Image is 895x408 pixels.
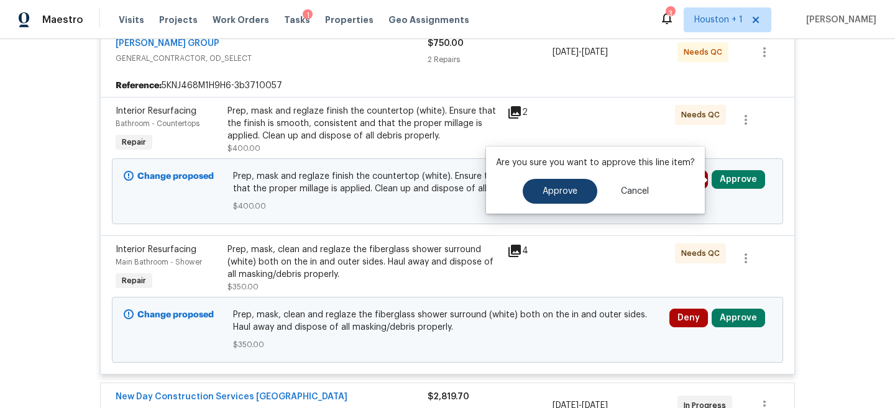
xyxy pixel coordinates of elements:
div: 1 [303,9,313,22]
span: Repair [117,274,151,287]
button: Approve [712,309,765,327]
span: [PERSON_NAME] [801,14,876,26]
span: - [553,46,608,58]
span: Needs QC [681,109,725,121]
div: Prep, mask and reglaze finish the countertop (white). Ensure that the finish is smooth, consisten... [227,105,500,142]
span: $350.00 [227,283,259,291]
span: Houston + 1 [694,14,743,26]
div: 3 [666,7,674,20]
div: 2 Repairs [428,53,553,66]
span: $350.00 [233,338,663,351]
div: 2 [507,105,556,120]
span: [DATE] [582,48,608,57]
span: Needs QC [684,46,727,58]
button: Approve [523,179,597,204]
div: Prep, mask, clean and reglaze the fiberglass shower surround (white) both on the in and outer sid... [227,243,500,281]
span: Prep, mask, clean and reglaze the fiberglass shower surround (white) both on the in and outer sid... [233,309,663,333]
span: Repair [117,136,151,148]
b: Reference: [116,79,162,92]
span: $2,819.70 [428,392,469,401]
p: Are you sure you want to approve this line item? [496,156,695,169]
button: Cancel [601,179,669,204]
button: Approve [712,170,765,189]
span: $400.00 [233,200,663,212]
div: 5KNJ468M1H9H6-3b3710057 [101,75,794,97]
span: Tasks [284,16,310,24]
span: Interior Resurfacing [116,245,196,254]
span: [DATE] [553,48,579,57]
b: Change proposed [137,311,214,319]
span: $400.00 [227,145,260,152]
a: [PERSON_NAME] GROUP [116,39,219,48]
span: $750.00 [428,39,464,48]
span: Properties [325,14,374,26]
span: GENERAL_CONTRACTOR, OD_SELECT [116,52,428,65]
span: Visits [119,14,144,26]
span: Approve [543,187,577,196]
span: Geo Assignments [388,14,469,26]
span: Main Bathroom - Shower [116,258,202,266]
span: Interior Resurfacing [116,107,196,116]
button: Deny [669,309,708,327]
span: Maestro [42,14,83,26]
span: Bathroom - Countertops [116,120,200,127]
span: Needs QC [681,247,725,260]
span: Prep, mask and reglaze finish the countertop (white). Ensure that the finish is smooth, consisten... [233,170,663,195]
span: Work Orders [213,14,269,26]
span: Cancel [621,187,649,196]
span: Projects [159,14,198,26]
a: New Day Construction Services [GEOGRAPHIC_DATA] [116,392,347,401]
b: Change proposed [137,172,214,181]
div: 4 [507,243,556,258]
